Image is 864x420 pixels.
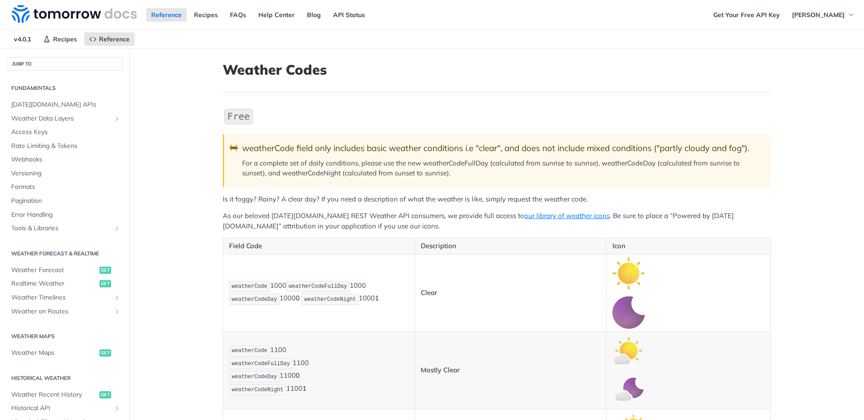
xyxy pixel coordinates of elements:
[11,197,121,206] span: Pagination
[7,153,123,166] a: Webhooks
[7,180,123,194] a: Formats
[229,143,238,153] span: 🚧
[84,32,135,46] a: Reference
[7,139,123,153] a: Rate Limiting & Tokens
[421,241,600,251] p: Description
[7,264,123,277] a: Weather Forecastget
[229,241,409,251] p: Field Code
[11,128,121,137] span: Access Keys
[787,8,859,22] button: [PERSON_NAME]
[7,208,123,222] a: Error Handling
[612,374,645,406] img: mostly_clear_night
[113,308,121,315] button: Show subpages for Weather on Routes
[113,294,121,301] button: Show subpages for Weather Timelines
[612,241,765,251] p: Icon
[7,291,123,304] a: Weather TimelinesShow subpages for Weather Timelines
[7,388,123,402] a: Weather Recent Historyget
[223,211,771,231] p: As our beloved [DATE][DOMAIN_NAME] REST Weather API consumers, we provide full access to . Be sur...
[146,8,187,22] a: Reference
[11,404,111,413] span: Historical API
[253,8,300,22] a: Help Center
[7,222,123,235] a: Tools & LibrariesShow subpages for Tools & Libraries
[7,112,123,125] a: Weather Data LayersShow subpages for Weather Data Layers
[301,294,359,305] code: weatherCodeNight
[229,384,286,395] code: weatherCodeNight
[7,402,123,415] a: Historical APIShow subpages for Historical API
[113,405,121,412] button: Show subpages for Historical API
[7,57,123,71] button: JUMP TO
[302,384,306,393] strong: 1
[7,374,123,382] h2: Historical Weather
[189,8,223,22] a: Recipes
[223,194,771,205] p: Is it foggy? Rainy? A clear day? If you need a description of what the weather is like, simply re...
[229,294,279,305] code: weatherCodeDay
[223,62,771,78] h1: Weather Codes
[11,293,111,302] span: Weather Timelines
[11,210,121,219] span: Error Handling
[229,345,270,357] code: weatherCode
[99,267,111,274] span: get
[524,211,610,220] a: our library of weather icons
[302,8,326,22] a: Blog
[612,296,645,329] img: clear_night
[612,257,645,290] img: clear_day
[7,167,123,180] a: Versioning
[7,250,123,258] h2: Weather Forecast & realtime
[792,11,845,19] span: [PERSON_NAME]
[9,32,36,46] span: v4.0.1
[113,225,121,232] button: Show subpages for Tools & Libraries
[286,281,350,292] code: weatherCodeFullDay
[296,294,300,303] strong: 0
[421,366,460,374] strong: Mostly Clear
[11,114,111,123] span: Weather Data Layers
[612,268,645,277] span: Expand image
[229,280,409,306] p: 1000 1000 1000 1000
[708,8,785,22] a: Get Your Free API Key
[7,277,123,290] a: Realtime Weatherget
[421,288,437,297] strong: Clear
[11,266,97,275] span: Weather Forecast
[11,183,121,192] span: Formats
[11,142,121,151] span: Rate Limiting & Tokens
[99,349,111,357] span: get
[11,155,121,164] span: Webhooks
[242,158,762,179] p: For a complete set of daily conditions, please use the new weatherCodeFullDay (calculated from su...
[11,224,111,233] span: Tools & Libraries
[99,35,130,43] span: Reference
[11,169,121,178] span: Versioning
[7,332,123,340] h2: Weather Maps
[11,307,111,316] span: Weather on Routes
[7,84,123,92] h2: Fundamentals
[7,125,123,139] a: Access Keys
[113,115,121,122] button: Show subpages for Weather Data Layers
[7,98,123,112] a: [DATE][DOMAIN_NAME] APIs
[11,349,97,357] span: Weather Maps
[53,35,77,43] span: Recipes
[99,280,111,287] span: get
[38,32,82,46] a: Recipes
[612,385,645,393] span: Expand image
[7,194,123,208] a: Pagination
[229,281,270,292] code: weatherCode
[375,294,379,303] strong: 1
[99,391,111,398] span: get
[7,305,123,318] a: Weather on RoutesShow subpages for Weather on Routes
[242,143,762,153] div: weatherCode field only includes basic weather conditions i.e "clear", and does not include mixed ...
[11,279,97,288] span: Realtime Weather
[12,5,137,23] img: Tomorrow.io Weather API Docs
[229,371,279,382] code: weatherCodeDay
[612,308,645,316] span: Expand image
[229,358,292,370] code: weatherCodeFullDay
[612,346,645,354] span: Expand image
[328,8,370,22] a: API Status
[296,371,300,380] strong: 0
[612,335,645,367] img: mostly_clear_day
[7,346,123,360] a: Weather Mapsget
[11,100,121,109] span: [DATE][DOMAIN_NAME] APIs
[225,8,251,22] a: FAQs
[11,390,97,399] span: Weather Recent History
[229,344,409,396] p: 1100 1100 1100 1100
